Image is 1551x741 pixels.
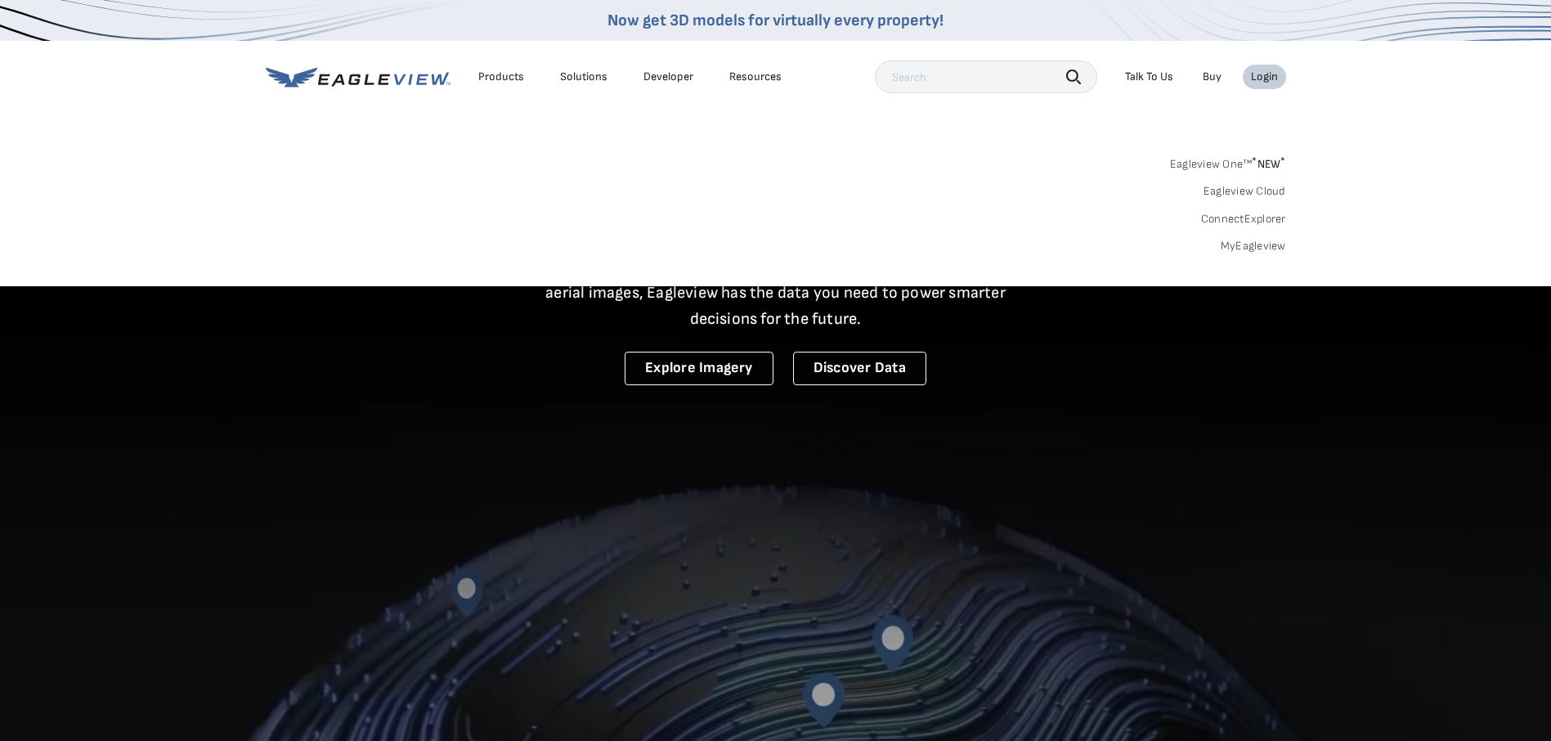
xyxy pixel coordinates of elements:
div: Resources [729,70,782,84]
div: Solutions [560,70,607,84]
a: Discover Data [793,352,926,385]
span: NEW [1252,157,1285,171]
input: Search [875,61,1097,93]
div: Talk To Us [1125,70,1173,84]
a: Developer [643,70,693,84]
div: Login [1251,70,1278,84]
a: Buy [1203,70,1222,84]
p: A new era starts here. Built on more than 3.5 billion high-resolution aerial images, Eagleview ha... [526,254,1026,332]
a: MyEagleview [1221,239,1286,254]
div: Products [478,70,524,84]
a: ConnectExplorer [1201,212,1286,227]
a: Eagleview One™*NEW* [1170,152,1286,171]
a: Explore Imagery [625,352,773,385]
a: Eagleview Cloud [1204,184,1286,199]
a: Now get 3D models for virtually every property! [607,11,944,30]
